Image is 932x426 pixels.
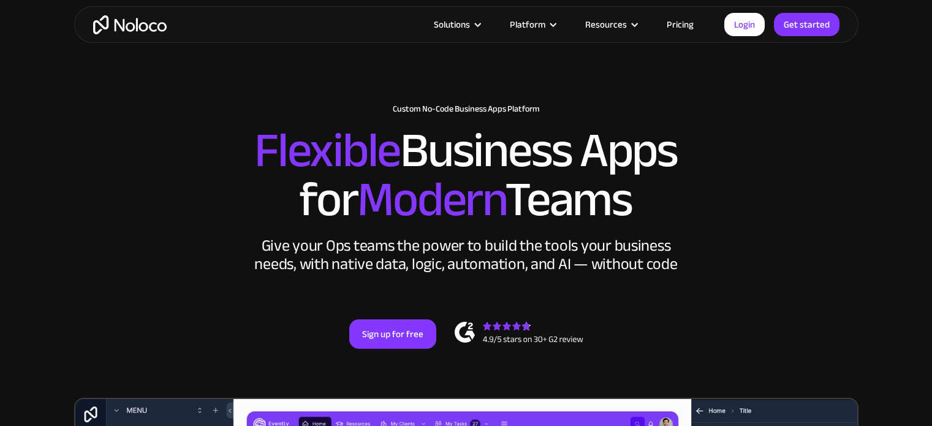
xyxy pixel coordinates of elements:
[93,15,167,34] a: home
[419,17,494,32] div: Solutions
[494,17,570,32] div: Platform
[724,13,765,36] a: Login
[86,104,846,114] h1: Custom No-Code Business Apps Platform
[254,105,400,196] span: Flexible
[774,13,839,36] a: Get started
[252,237,681,273] div: Give your Ops teams the power to build the tools your business needs, with native data, logic, au...
[570,17,651,32] div: Resources
[357,154,505,245] span: Modern
[510,17,545,32] div: Platform
[434,17,470,32] div: Solutions
[651,17,709,32] a: Pricing
[86,126,846,224] h2: Business Apps for Teams
[585,17,627,32] div: Resources
[349,319,436,349] a: Sign up for free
